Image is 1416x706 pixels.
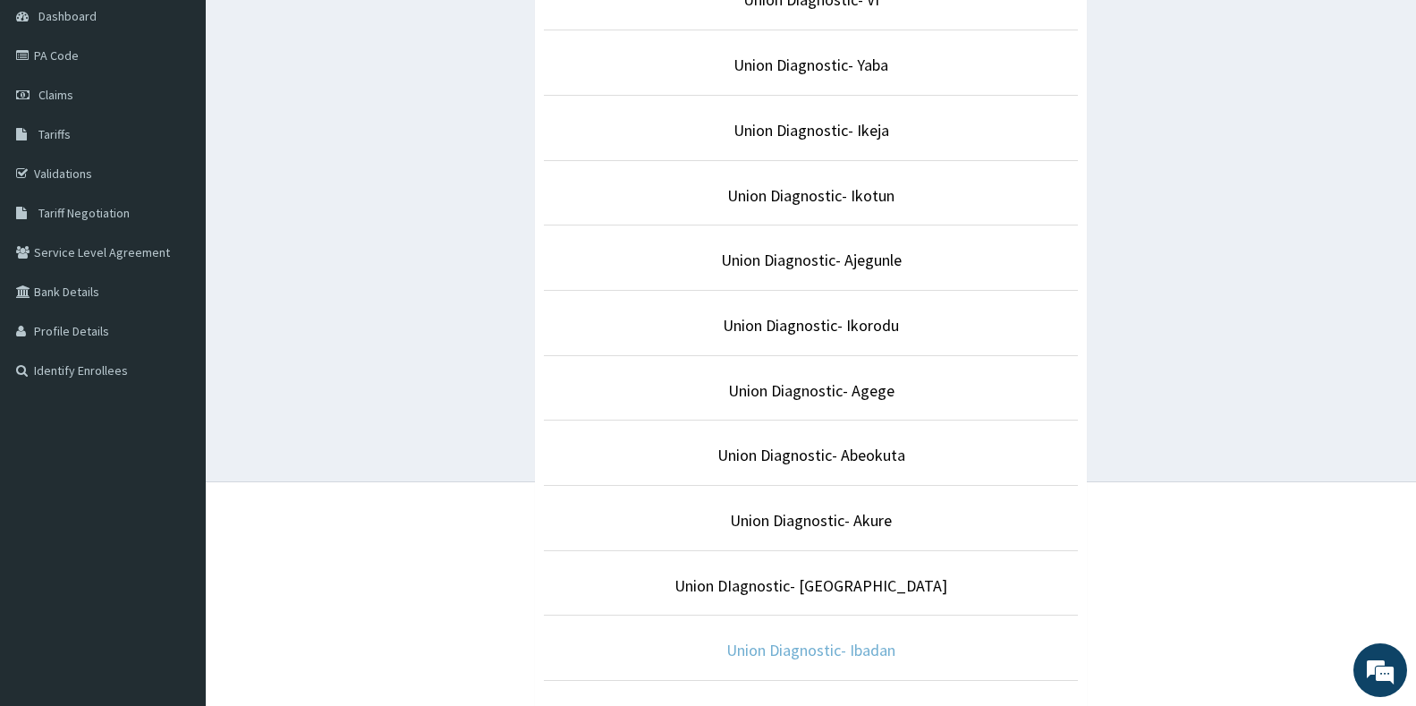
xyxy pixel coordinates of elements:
[38,8,97,24] span: Dashboard
[726,640,895,660] a: Union Diagnostic- Ibadan
[674,575,947,596] a: Union DIagnostic- [GEOGRAPHIC_DATA]
[733,120,889,140] a: Union Diagnostic- Ikeja
[727,185,895,206] a: Union Diagnostic- Ikotun
[721,250,902,270] a: Union Diagnostic- Ajegunle
[723,315,899,336] a: Union Diagnostic- Ikorodu
[733,55,888,75] a: Union Diagnostic- Yaba
[728,380,895,401] a: Union Diagnostic- Agege
[38,87,73,103] span: Claims
[38,126,71,142] span: Tariffs
[38,205,130,221] span: Tariff Negotiation
[730,510,892,531] a: Union Diagnostic- Akure
[717,445,905,465] a: Union Diagnostic- Abeokuta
